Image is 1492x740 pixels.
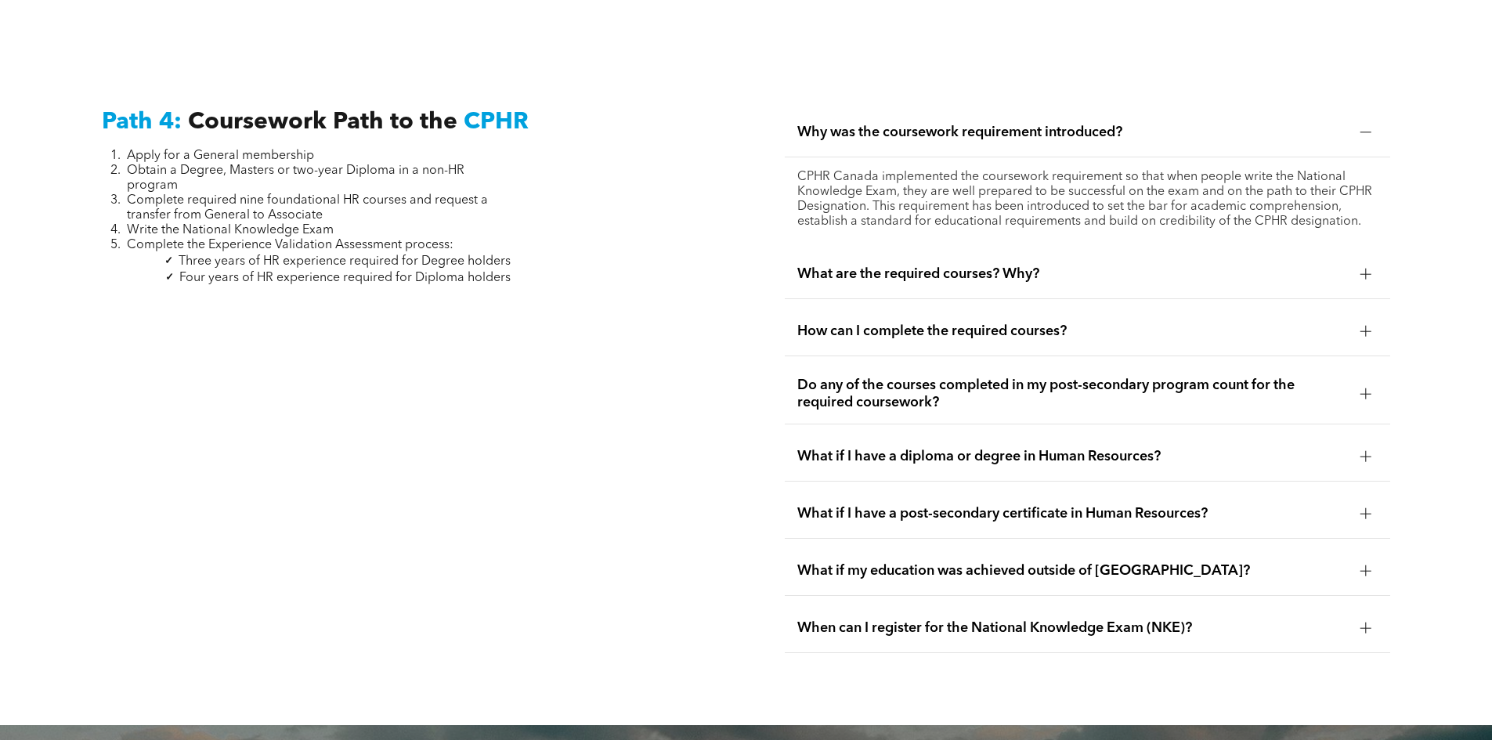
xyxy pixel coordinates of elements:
[797,323,1348,340] span: How can I complete the required courses?
[127,224,334,236] span: Write the National Knowledge Exam
[797,448,1348,465] span: What if I have a diploma or degree in Human Resources?
[797,377,1348,411] span: Do any of the courses completed in my post-secondary program count for the required coursework?
[464,110,529,134] span: CPHR
[127,164,464,192] span: Obtain a Degree, Masters or two-year Diploma in a non-HR program
[797,170,1378,229] p: CPHR Canada implemented the coursework requirement so that when people write the National Knowled...
[797,124,1348,141] span: Why was the coursework requirement introduced?
[188,110,457,134] span: Coursework Path to the
[127,194,488,222] span: Complete required nine foundational HR courses and request a transfer from General to Associate
[797,562,1348,579] span: What if my education was achieved outside of [GEOGRAPHIC_DATA]?
[797,505,1348,522] span: What if I have a post-secondary certificate in Human Resources?
[102,110,182,134] span: Path 4:
[797,265,1348,283] span: What are the required courses? Why?
[179,255,511,268] span: Three years of HR experience required for Degree holders
[797,619,1348,637] span: When can I register for the National Knowledge Exam (NKE)?
[179,272,511,284] span: Four years of HR experience required for Diploma holders
[127,239,453,251] span: Complete the Experience Validation Assessment process:
[127,150,314,162] span: Apply for a General membership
